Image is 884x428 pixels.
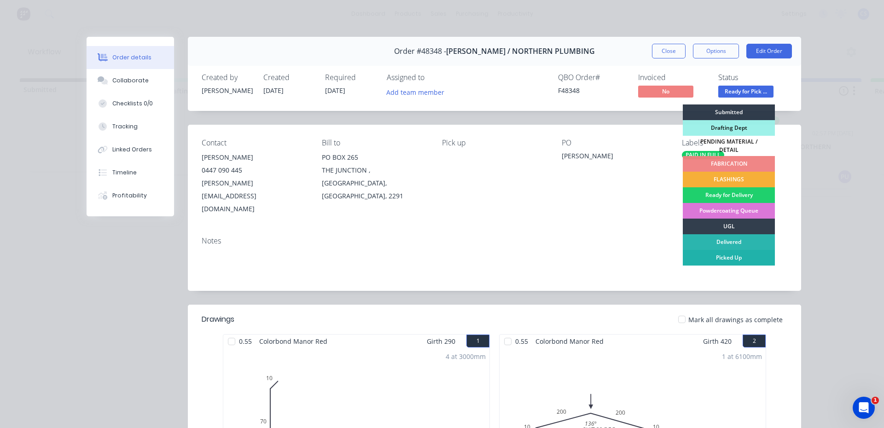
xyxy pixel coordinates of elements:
div: 1 at 6100mm [722,352,762,361]
div: Submitted [683,104,775,120]
div: PO [562,139,667,147]
div: [PERSON_NAME] [202,86,252,95]
div: UGL [683,219,775,234]
button: Profitability [87,184,174,207]
div: Contact [202,139,307,147]
div: PO BOX 265THE JUNCTION , [GEOGRAPHIC_DATA], [GEOGRAPHIC_DATA], 2291 [322,151,427,202]
button: 1 [466,335,489,347]
button: Edit Order [746,44,792,58]
div: F48348 [558,86,627,95]
span: [DATE] [325,86,345,95]
div: Profitability [112,191,147,200]
button: Order details [87,46,174,69]
button: Close [652,44,686,58]
span: Girth 290 [427,335,455,348]
div: Order details [112,53,151,62]
button: Linked Orders [87,138,174,161]
div: Checklists 0/0 [112,99,153,108]
div: 0447 090 445 [202,164,307,177]
div: 4 at 3000mm [446,352,486,361]
div: PENDING MATERIAL / DETAIL [683,136,775,156]
span: Girth 420 [703,335,732,348]
div: Invoiced [638,73,707,82]
button: Add team member [387,86,449,98]
div: Powdercoating Queue [683,203,775,219]
button: Tracking [87,115,174,138]
div: Ready for Delivery [683,187,775,203]
span: Ready for Pick ... [718,86,773,97]
div: PAID IN FULL [682,151,724,159]
div: Pick up [442,139,547,147]
div: Labels [682,139,787,147]
div: Drafting Dept [683,120,775,136]
div: [PERSON_NAME][EMAIL_ADDRESS][DOMAIN_NAME] [202,177,307,215]
button: 2 [743,335,766,347]
div: Required [325,73,376,82]
div: [PERSON_NAME] [202,151,307,164]
span: Colorbond Manor Red [532,335,607,348]
div: Collaborate [112,76,149,85]
div: Created by [202,73,252,82]
div: Timeline [112,168,137,177]
button: Collaborate [87,69,174,92]
button: Ready for Pick ... [718,86,773,99]
span: Order #48348 - [394,47,446,56]
div: Picked Up [683,250,775,266]
div: Notes [202,237,787,245]
span: 0.55 [235,335,256,348]
span: 0.55 [512,335,532,348]
div: Tracking [112,122,138,131]
div: FLASHINGS [683,172,775,187]
span: No [638,86,693,97]
span: Mark all drawings as complete [688,315,783,324]
div: QBO Order # [558,73,627,82]
button: Options [693,44,739,58]
button: Add team member [382,86,449,98]
div: Created [263,73,314,82]
div: Assigned to [387,73,479,82]
div: PO BOX 265 [322,151,427,164]
iframe: Intercom live chat [853,397,875,419]
div: Linked Orders [112,145,152,154]
button: Timeline [87,161,174,184]
div: [PERSON_NAME]0447 090 445[PERSON_NAME][EMAIL_ADDRESS][DOMAIN_NAME] [202,151,307,215]
button: Checklists 0/0 [87,92,174,115]
div: Delivered [683,234,775,250]
div: THE JUNCTION , [GEOGRAPHIC_DATA], [GEOGRAPHIC_DATA], 2291 [322,164,427,202]
span: [PERSON_NAME] / NORTHERN PLUMBING [446,47,595,56]
div: FABRICATION [683,156,775,172]
span: 1 [872,397,879,404]
div: Bill to [322,139,427,147]
span: [DATE] [263,86,284,95]
div: Status [718,73,787,82]
div: Drawings [202,314,234,325]
span: Colorbond Manor Red [256,335,331,348]
div: [PERSON_NAME] [562,151,667,164]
